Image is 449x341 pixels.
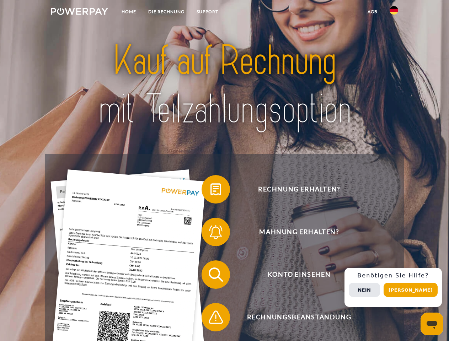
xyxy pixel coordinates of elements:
div: Schnellhilfe [344,268,442,307]
h3: Benötigen Sie Hilfe? [349,272,438,279]
button: Rechnungsbeanstandung [202,303,386,331]
span: Rechnungsbeanstandung [212,303,386,331]
a: agb [362,5,384,18]
img: qb_bill.svg [207,180,225,198]
img: logo-powerpay-white.svg [51,8,108,15]
img: qb_search.svg [207,266,225,283]
img: qb_warning.svg [207,308,225,326]
button: Mahnung erhalten? [202,218,386,246]
a: SUPPORT [191,5,224,18]
span: Rechnung erhalten? [212,175,386,204]
button: Rechnung erhalten? [202,175,386,204]
img: qb_bell.svg [207,223,225,241]
span: Konto einsehen [212,260,386,289]
span: Mahnung erhalten? [212,218,386,246]
img: de [390,6,398,15]
a: DIE RECHNUNG [142,5,191,18]
a: Home [116,5,142,18]
button: [PERSON_NAME] [384,283,438,297]
button: Konto einsehen [202,260,386,289]
img: title-powerpay_de.svg [68,34,381,136]
iframe: Schaltfläche zum Öffnen des Messaging-Fensters [421,313,443,335]
button: Nein [349,283,380,297]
